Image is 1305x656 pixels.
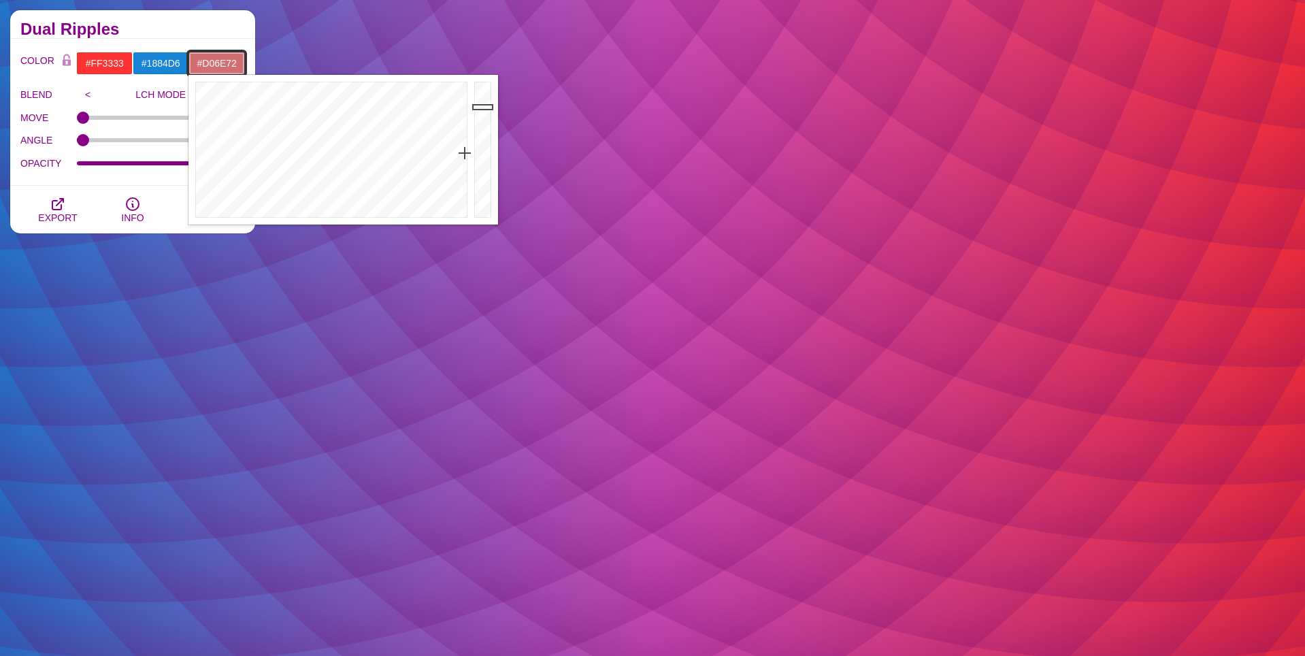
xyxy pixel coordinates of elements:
button: INFO [95,186,170,233]
h2: Dual Ripples [20,24,245,35]
button: EXPORT [20,186,95,233]
button: Color Lock [56,52,77,71]
label: ANGLE [20,131,77,149]
label: COLOR [20,52,56,75]
p: LCH MODE [99,89,223,100]
label: OPACITY [20,154,77,172]
button: HIDE UI [170,186,245,233]
span: INFO [121,212,144,223]
input: < [77,84,99,105]
label: BLEND [20,86,77,103]
label: MOVE [20,109,77,127]
span: EXPORT [38,212,77,223]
